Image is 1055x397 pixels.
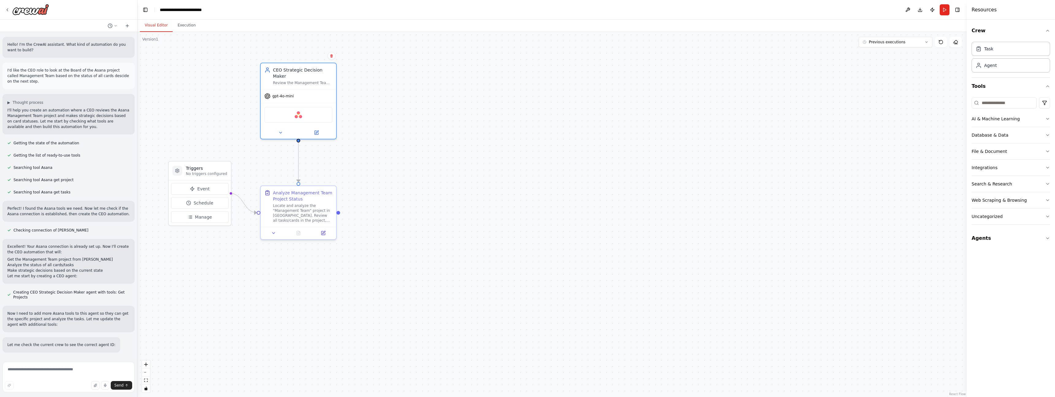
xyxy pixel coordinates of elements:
[273,203,332,223] div: Locate and analyze the "Management Team" project in [GEOGRAPHIC_DATA]. Review all tasks/cards in ...
[194,200,213,206] span: Schedule
[231,190,257,216] g: Edge from triggers to 4ff84722-335b-47bf-adf2-745cc863cffc
[972,132,1008,138] div: Database & Data
[171,183,228,195] button: Event
[7,100,10,105] span: ▶
[13,100,43,105] span: Thought process
[171,197,228,209] button: Schedule
[7,262,130,268] li: Analyze the status of all cards/tasks
[142,360,150,392] div: React Flow controls
[13,190,71,195] span: Searching tool Asana get tasks
[972,78,1050,95] button: Tools
[295,142,301,182] g: Edge from 1eb00cb0-82a4-4e4c-ba56-0603040bf2b8 to 4ff84722-335b-47bf-adf2-745cc863cffc
[91,381,100,390] button: Upload files
[13,165,52,170] span: Searching tool Asana
[160,7,202,13] nav: breadcrumb
[273,80,332,85] div: Review the Management Team project board in [GEOGRAPHIC_DATA], analyze the status and progress of...
[141,6,150,14] button: Hide left sidebar
[13,359,79,364] span: Getting the state of the automation
[260,185,337,240] div: Analyze Management Team Project StatusLocate and analyze the "Management Team" project in [GEOGRA...
[984,46,993,52] div: Task
[111,381,132,390] button: Send
[328,52,336,60] button: Delete node
[7,273,130,279] p: Let me start by creating a CEO agent:
[173,19,201,32] button: Execution
[869,40,905,45] span: Previous executions
[142,384,150,392] button: toggle interactivity
[273,190,332,202] div: Analyze Management Team Project Status
[13,177,74,182] span: Searching tool Asana get project
[984,62,997,68] div: Agent
[972,197,1027,203] div: Web Scraping & Browsing
[260,63,337,139] div: CEO Strategic Decision MakerReview the Management Team project board in [GEOGRAPHIC_DATA], analyz...
[13,141,79,146] span: Getting the state of the automation
[13,290,130,300] span: Creating CEO Strategic Decision Maker agent with tools: Get Projects
[7,107,130,130] p: I'll help you create an automation where a CEO reviews the Asana Management Team project and make...
[972,143,1050,159] button: File & Document
[972,230,1050,247] button: Agents
[122,22,132,29] button: Start a new chat
[7,68,130,84] p: I'd like the CEO role to look at the Board of the Asana project called Management Team based on t...
[195,214,212,220] span: Manage
[273,67,332,79] div: CEO Strategic Decision Maker
[7,42,130,53] p: Hello! I'm the CrewAI assistant. What kind of automation do you want to build?
[101,381,109,390] button: Click to speak your automation idea
[972,208,1050,224] button: Uncategorized
[972,192,1050,208] button: Web Scraping & Browsing
[972,181,1012,187] div: Search & Research
[972,22,1050,39] button: Crew
[142,360,150,368] button: zoom in
[972,213,1003,220] div: Uncategorized
[140,19,173,32] button: Visual Editor
[7,244,130,255] p: Excellent! Your Asana connection is already set up. Now I'll create the CEO automation that will:
[114,383,124,388] span: Send
[7,268,130,273] li: Make strategic decisions based on the current state
[7,342,115,348] p: Let me check the current crew to see the correct agent ID:
[286,229,312,237] button: No output available
[7,206,130,217] p: Perfect! I found the Asana tools we need. Now let me check if the Asana connection is established...
[171,211,228,223] button: Manage
[13,228,88,233] span: Checking connection of [PERSON_NAME]
[972,39,1050,77] div: Crew
[7,100,43,105] button: ▶Thought process
[197,186,209,192] span: Event
[142,376,150,384] button: fit view
[13,153,80,158] span: Getting the list of ready-to-use tools
[299,129,334,136] button: Open in side panel
[7,311,130,327] p: Now I need to add more Asana tools to this agent so they can get the specific project and analyze...
[972,116,1020,122] div: AI & Machine Learning
[272,94,294,99] span: gpt-4o-mini
[295,111,302,119] img: Asana
[972,127,1050,143] button: Database & Data
[972,176,1050,192] button: Search & Research
[105,22,120,29] button: Switch to previous chat
[972,6,997,14] h4: Resources
[7,257,130,262] li: Get the Management Team project from [PERSON_NAME]
[186,171,227,176] p: No triggers configured
[142,368,150,376] button: zoom out
[972,148,1007,154] div: File & Document
[186,165,227,171] h3: Triggers
[972,160,1050,176] button: Integrations
[313,229,334,237] button: Open in side panel
[949,392,966,396] a: React Flow attribution
[168,161,232,226] div: TriggersNo triggers configuredEventScheduleManage
[142,37,158,42] div: Version 1
[12,4,49,15] img: Logo
[972,165,997,171] div: Integrations
[972,95,1050,230] div: Tools
[972,111,1050,127] button: AI & Machine Learning
[5,381,13,390] button: Improve this prompt
[859,37,932,47] button: Previous executions
[953,6,962,14] button: Hide right sidebar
